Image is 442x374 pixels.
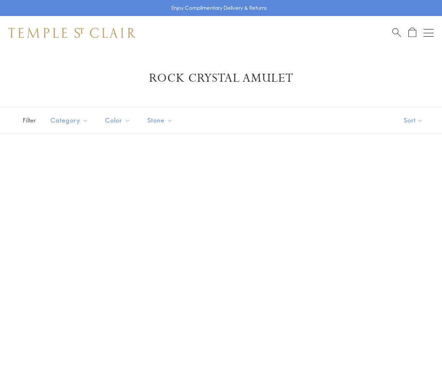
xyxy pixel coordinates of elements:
[99,111,137,130] button: Color
[46,115,95,126] span: Category
[141,111,179,130] button: Stone
[385,107,442,133] button: Show sort by
[423,28,434,38] button: Open navigation
[171,4,267,12] p: Enjoy Complimentary Delivery & Returns
[44,111,95,130] button: Category
[392,27,401,38] a: Search
[101,115,137,126] span: Color
[8,28,136,38] img: Temple St. Clair
[408,27,416,38] a: Open Shopping Bag
[143,115,179,126] span: Stone
[21,71,421,86] h1: Rock Crystal Amulet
